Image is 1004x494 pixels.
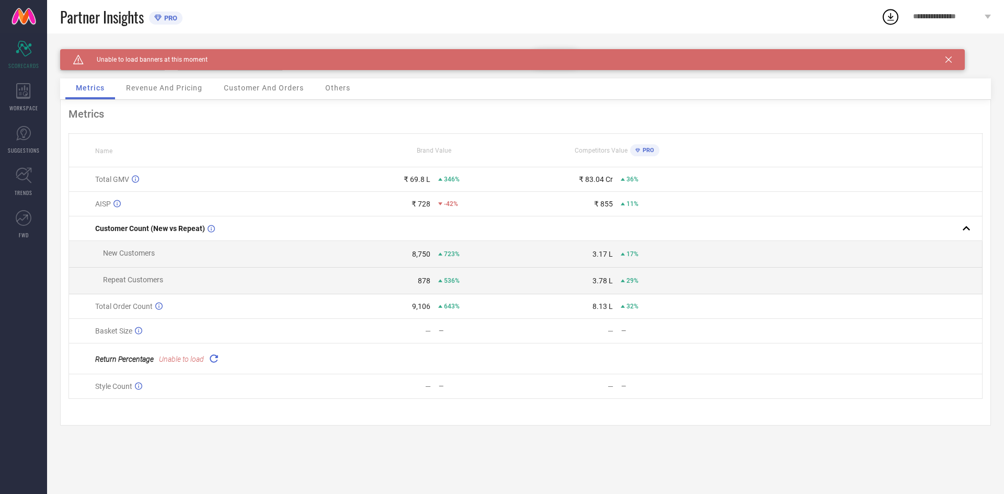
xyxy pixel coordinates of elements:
[425,327,431,335] div: —
[439,383,525,390] div: —
[95,327,132,335] span: Basket Size
[621,327,708,335] div: —
[103,249,155,257] span: New Customers
[425,382,431,390] div: —
[95,147,112,155] span: Name
[95,175,129,183] span: Total GMV
[418,277,430,285] div: 878
[626,277,638,284] span: 29%
[592,250,613,258] div: 3.17 L
[444,277,460,284] span: 536%
[439,327,525,335] div: —
[592,277,613,285] div: 3.78 L
[69,108,983,120] div: Metrics
[207,351,221,366] div: Reload "Return Percentage "
[60,6,144,28] span: Partner Insights
[412,302,430,311] div: 9,106
[404,175,430,183] div: ₹ 69.8 L
[126,84,202,92] span: Revenue And Pricing
[881,7,900,26] div: Open download list
[19,231,29,239] span: FWD
[608,382,613,390] div: —
[8,62,39,70] span: SCORECARDS
[60,49,165,56] div: Brand
[417,147,451,154] span: Brand Value
[444,250,460,258] span: 723%
[626,250,638,258] span: 17%
[444,176,460,183] span: 346%
[592,302,613,311] div: 8.13 L
[9,104,38,112] span: WORKSPACE
[621,383,708,390] div: —
[626,303,638,310] span: 32%
[95,355,154,363] span: Return Percentage
[626,176,638,183] span: 36%
[84,56,208,63] span: Unable to load banners at this moment
[224,84,304,92] span: Customer And Orders
[159,355,204,363] span: Unable to load
[575,147,627,154] span: Competitors Value
[579,175,613,183] div: ₹ 83.04 Cr
[594,200,613,208] div: ₹ 855
[640,147,654,154] span: PRO
[76,84,105,92] span: Metrics
[325,84,350,92] span: Others
[608,327,613,335] div: —
[15,189,32,197] span: TRENDS
[626,200,638,208] span: 11%
[444,303,460,310] span: 643%
[95,224,205,233] span: Customer Count (New vs Repeat)
[103,275,163,284] span: Repeat Customers
[162,14,177,22] span: PRO
[95,382,132,390] span: Style Count
[412,250,430,258] div: 8,750
[95,302,153,311] span: Total Order Count
[412,200,430,208] div: ₹ 728
[95,200,111,208] span: AISP
[444,200,458,208] span: -42%
[8,146,40,154] span: SUGGESTIONS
